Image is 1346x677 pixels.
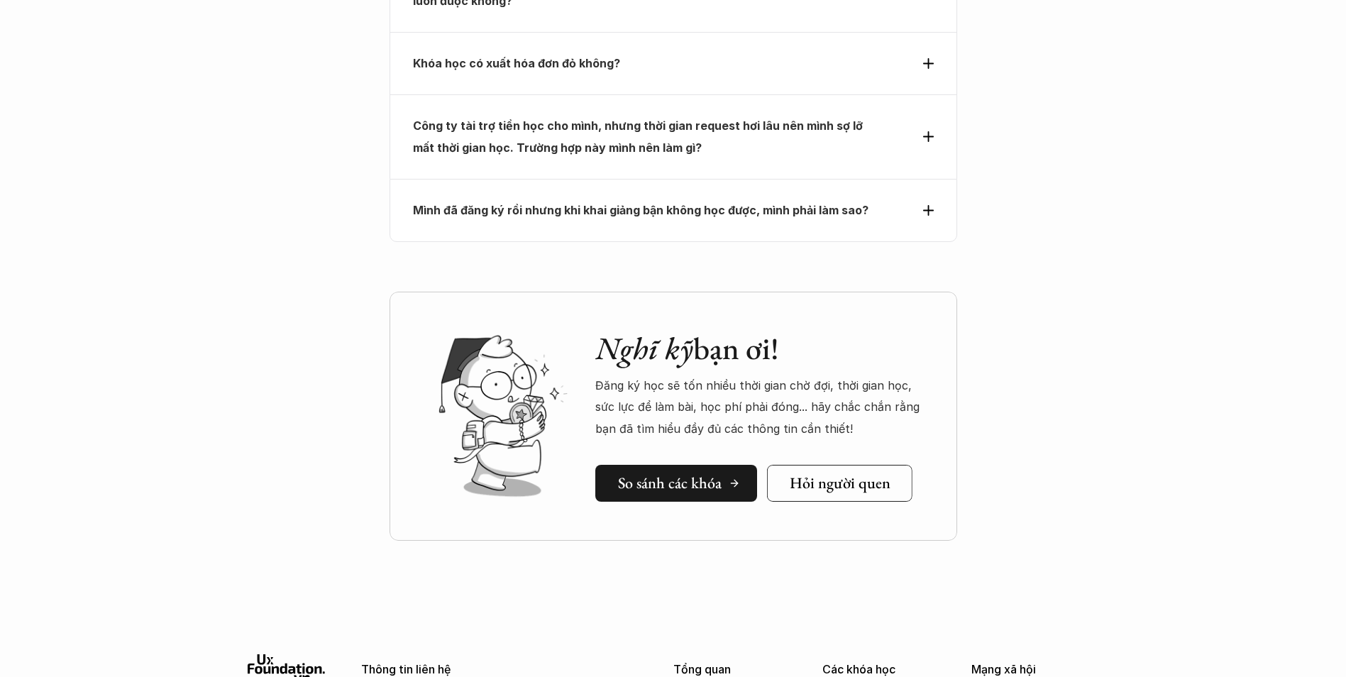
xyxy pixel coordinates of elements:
[595,328,693,368] em: Nghĩ kỹ
[413,119,866,154] strong: Công ty tài trợ tiền học cho mình, nhưng thời gian request hơi lâu nên mình sợ lỡ mất thời gian h...
[789,474,890,492] h5: Hỏi người quen
[595,465,757,502] a: So sánh các khóa
[971,663,1099,676] p: Mạng xã hội
[595,330,929,368] h2: bạn ơi!
[595,375,929,439] p: Đăng ký học sẽ tốn nhiều thời gian chờ đợi, thời gian học, sức lực để làm bài, học phí phải đóng....
[618,474,722,492] h5: So sánh các khóa
[413,56,620,70] strong: Khóa học có xuất hóa đơn đỏ không?
[822,663,950,676] p: Các khóa học
[361,663,638,676] p: Thông tin liên hệ
[413,203,868,217] strong: Mình đã đăng ký rồi nhưng khi khai giảng bận không học được, mình phải làm sao?
[673,663,801,676] p: Tổng quan
[766,465,912,502] a: Hỏi người quen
